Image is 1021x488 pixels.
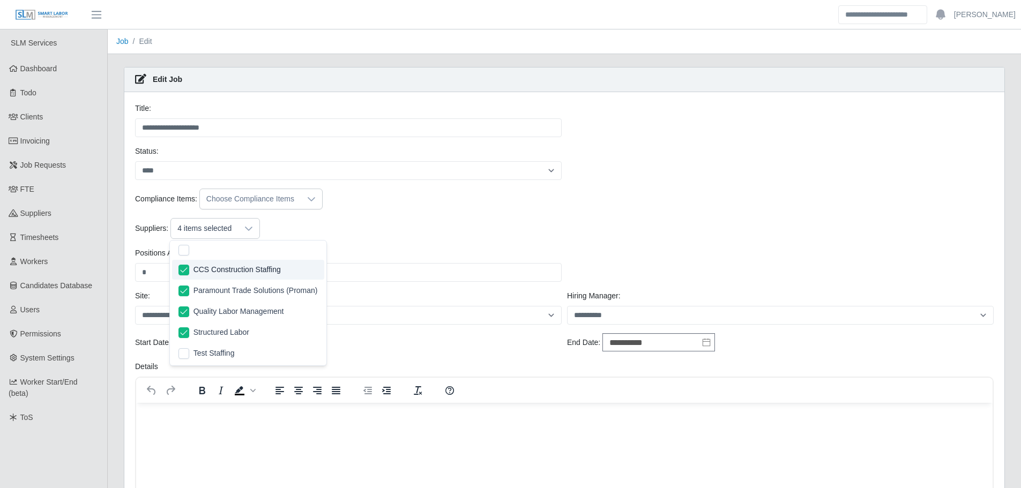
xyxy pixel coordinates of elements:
button: Help [441,383,459,398]
label: Details [135,361,158,372]
button: Align left [271,383,289,398]
span: Paramount Trade Solutions (Proman) [193,285,318,296]
label: End Date: [567,337,600,348]
a: Job [116,37,129,46]
button: Justify [327,383,345,398]
label: Start Date: [135,337,171,348]
button: Increase indent [377,383,396,398]
button: Italic [212,383,230,398]
span: ToS [20,413,33,422]
button: Undo [143,383,161,398]
label: Compliance Items: [135,193,197,205]
strong: Edit Job [153,75,182,84]
span: Structured Labor [193,327,249,338]
label: Positions Available: [135,247,199,259]
span: Users [20,305,40,314]
span: Invoicing [20,137,50,145]
input: Search [838,5,927,24]
li: Quality Labor Management [172,302,324,321]
button: Bold [193,383,211,398]
span: Worker Start/End (beta) [9,378,78,397]
label: Suppliers: [135,223,168,234]
span: Job Requests [20,161,66,169]
span: System Settings [20,354,74,362]
li: CCS Construction Staffing [172,260,324,280]
label: Status: [135,146,159,157]
li: Structured Labor [172,322,324,342]
span: Timesheets [20,233,59,242]
li: Paramount Trade Solutions (Proman) [172,281,324,301]
button: Clear formatting [409,383,427,398]
span: Dashboard [20,64,57,73]
span: SLM Services [11,39,57,47]
button: Decrease indent [359,383,377,398]
label: Title: [135,103,151,114]
span: Suppliers [20,209,51,217]
span: CCS Construction Staffing [193,264,281,275]
button: Align right [308,383,326,398]
span: Quality Labor Management [193,306,284,317]
img: SLM Logo [15,9,69,21]
label: Site: [135,290,150,302]
button: Redo [161,383,180,398]
button: Align center [289,383,308,398]
span: Workers [20,257,48,266]
div: 4 items selected [171,219,238,238]
span: FTE [20,185,34,193]
span: Permissions [20,329,61,338]
label: Hiring Manager: [567,290,621,302]
span: Candidates Database [20,281,93,290]
span: Test Staffing [193,348,235,359]
span: Todo [20,88,36,97]
div: Background color Black [230,383,257,398]
div: Choose Compliance Items [200,189,301,209]
li: Edit [129,36,152,47]
a: [PERSON_NAME] [954,9,1016,20]
ul: Option List [170,258,326,365]
span: Clients [20,112,43,121]
li: Test Staffing [172,343,324,363]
